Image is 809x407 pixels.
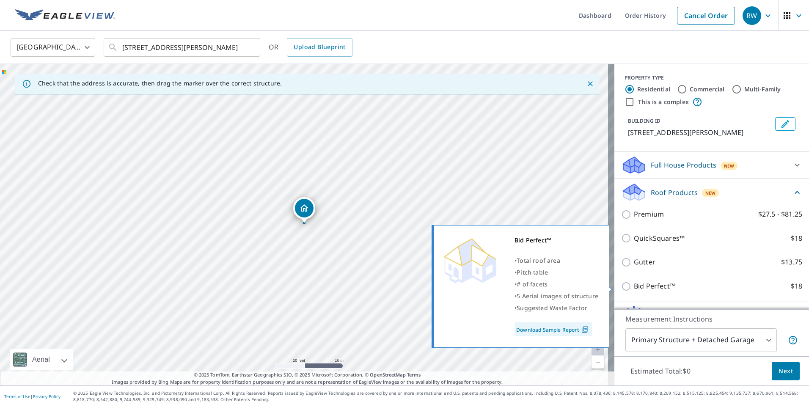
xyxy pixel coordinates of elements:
[775,117,795,131] button: Edit building 1
[194,371,421,379] span: © 2025 TomTom, Earthstar Geographics SIO, © 2025 Microsoft Corporation, ©
[743,6,761,25] div: RW
[744,85,781,93] label: Multi-Family
[33,393,61,399] a: Privacy Policy
[637,85,670,93] label: Residential
[515,234,598,246] div: Bid Perfect™
[517,256,560,264] span: Total roof area
[4,393,30,399] a: Terms of Use
[781,257,802,267] p: $13.75
[515,302,598,314] div: •
[517,292,598,300] span: 5 Aerial images of structure
[11,36,95,59] div: [GEOGRAPHIC_DATA]
[579,326,591,333] img: Pdf Icon
[407,371,421,378] a: Terms
[651,187,698,198] p: Roof Products
[705,190,716,196] span: New
[4,394,61,399] p: |
[269,38,352,57] div: OR
[515,290,598,302] div: •
[621,155,802,175] div: Full House ProductsNew
[517,304,587,312] span: Suggested Waste Factor
[690,85,725,93] label: Commercial
[624,362,697,380] p: Estimated Total: $0
[788,335,798,345] span: Your report will include the primary structure and a detached garage if one exists.
[791,233,802,244] p: $18
[724,162,735,169] span: New
[287,38,352,57] a: Upload Blueprint
[293,197,315,223] div: Dropped pin, building 1, Residential property, 33090 Wintergreen Dr Solon, OH 44139
[10,349,73,370] div: Aerial
[515,255,598,267] div: •
[677,7,735,25] a: Cancel Order
[634,257,655,267] p: Gutter
[370,371,405,378] a: OpenStreetMap
[621,305,802,326] div: Solar ProductsNew
[440,234,500,285] img: Premium
[515,322,592,336] a: Download Sample Report
[625,74,799,82] div: PROPERTY TYPE
[621,182,802,202] div: Roof ProductsNew
[758,209,802,220] p: $27.5 - $81.25
[779,366,793,377] span: Next
[15,9,115,22] img: EV Logo
[638,98,689,106] label: This is a complex
[517,280,548,288] span: # of facets
[30,349,52,370] div: Aerial
[791,281,802,291] p: $18
[772,362,800,381] button: Next
[294,42,345,52] span: Upload Blueprint
[585,78,596,89] button: Close
[625,314,798,324] p: Measurement Instructions
[628,127,772,137] p: [STREET_ADDRESS][PERSON_NAME]
[515,278,598,290] div: •
[634,209,664,220] p: Premium
[628,117,660,124] p: BUILDING ID
[515,267,598,278] div: •
[625,328,777,352] div: Primary Structure + Detached Garage
[122,36,243,59] input: Search by address or latitude-longitude
[592,356,604,368] a: Current Level 20, Zoom Out
[634,281,675,291] p: Bid Perfect™
[634,233,685,244] p: QuickSquares™
[38,80,282,87] p: Check that the address is accurate, then drag the marker over the correct structure.
[517,268,548,276] span: Pitch table
[73,390,805,403] p: © 2025 Eagle View Technologies, Inc. and Pictometry International Corp. All Rights Reserved. Repo...
[651,160,716,170] p: Full House Products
